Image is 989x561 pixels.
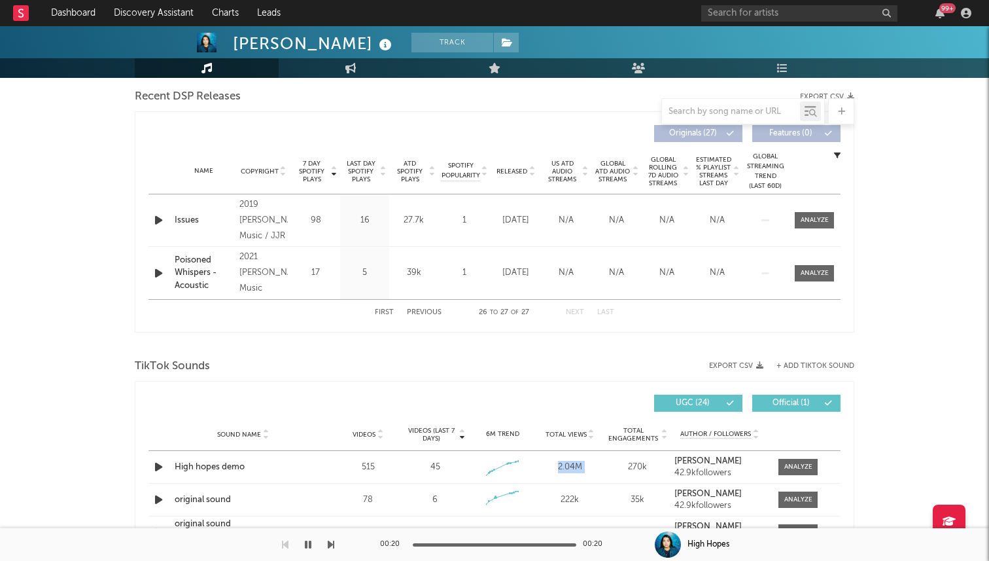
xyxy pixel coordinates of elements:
[175,494,311,507] a: original sound
[654,125,742,142] button: Originals(27)
[343,214,386,227] div: 16
[472,429,533,439] div: 6M Trend
[701,5,897,22] input: Search for artists
[432,494,438,507] div: 6
[761,399,821,407] span: Official ( 1 )
[695,214,739,227] div: N/A
[294,266,337,280] div: 17
[674,490,765,499] a: [PERSON_NAME]
[674,522,742,531] strong: [PERSON_NAME]
[566,309,584,316] button: Next
[405,427,458,443] span: Videos (last 7 days)
[241,168,279,175] span: Copyright
[607,526,668,539] div: 14.9k
[392,266,435,280] div: 39k
[695,156,731,187] span: Estimated % Playlist Streams Last Day
[935,8,945,18] button: 99+
[411,33,493,52] button: Track
[294,160,329,183] span: 7 Day Spotify Plays
[540,494,600,507] div: 222k
[442,214,487,227] div: 1
[761,130,821,137] span: Features ( 0 )
[654,395,742,412] button: UGC(24)
[217,431,261,439] span: Sound Name
[645,156,681,187] span: Global Rolling 7D Audio Streams
[595,214,638,227] div: N/A
[540,461,600,474] div: 2.04M
[645,214,689,227] div: N/A
[430,461,440,474] div: 45
[544,266,588,280] div: N/A
[233,33,395,54] div: [PERSON_NAME]
[595,266,638,280] div: N/A
[546,431,587,439] span: Total Views
[353,431,375,439] span: Videos
[674,522,765,532] a: [PERSON_NAME]
[338,494,398,507] div: 78
[175,461,311,474] a: High hopes demo
[494,214,538,227] div: [DATE]
[343,160,378,183] span: Last Day Spotify Plays
[392,160,427,183] span: ATD Spotify Plays
[595,160,631,183] span: Global ATD Audio Streams
[380,537,406,552] div: 00:20
[776,363,854,370] button: + Add TikTok Sound
[695,266,739,280] div: N/A
[939,3,956,13] div: 99 +
[175,518,311,531] a: original sound
[175,166,233,176] div: Name
[674,490,742,498] strong: [PERSON_NAME]
[392,214,435,227] div: 27.7k
[175,214,233,227] a: Issues
[468,305,540,321] div: 26 27 27
[674,457,742,465] strong: [PERSON_NAME]
[511,310,519,316] span: of
[135,89,241,105] span: Recent DSP Releases
[800,93,854,101] button: Export CSV
[294,214,337,227] div: 98
[746,152,785,191] div: Global Streaming Trend (Last 60D)
[239,197,288,244] div: 2019 [PERSON_NAME] Music / JJR
[709,362,763,370] button: Export CSV
[442,161,480,181] span: Spotify Popularity
[752,395,841,412] button: Official(1)
[680,430,751,439] span: Author / Followers
[607,427,660,443] span: Total Engagements
[540,526,600,539] div: 701k
[494,266,538,280] div: [DATE]
[496,168,527,175] span: Released
[607,494,668,507] div: 35k
[662,107,800,117] input: Search by song name or URL
[687,539,729,551] div: High Hopes
[663,399,723,407] span: UGC ( 24 )
[338,526,398,539] div: 2
[607,461,668,474] div: 270k
[645,266,689,280] div: N/A
[544,160,580,183] span: US ATD Audio Streams
[597,309,614,316] button: Last
[375,309,394,316] button: First
[674,457,765,466] a: [PERSON_NAME]
[343,266,386,280] div: 5
[583,537,609,552] div: 00:20
[432,526,438,539] div: 0
[239,249,288,297] div: 2021 [PERSON_NAME] Music
[135,359,210,374] span: TikTok Sounds
[752,125,841,142] button: Features(0)
[663,130,723,137] span: Originals ( 27 )
[674,469,765,478] div: 42.9k followers
[490,310,498,316] span: to
[407,309,442,316] button: Previous
[763,363,854,370] button: + Add TikTok Sound
[674,501,765,511] div: 42.9k followers
[175,254,233,293] a: Poisoned Whispers - Acoustic
[338,461,398,474] div: 515
[442,266,487,280] div: 1
[544,214,588,227] div: N/A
